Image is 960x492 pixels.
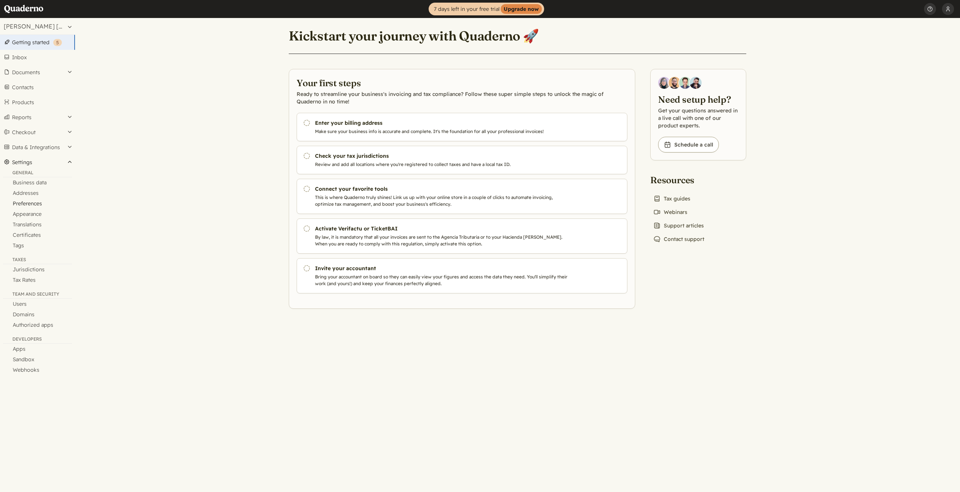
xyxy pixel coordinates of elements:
[658,107,738,129] p: Get your questions answered in a live call with one of our product experts.
[650,220,707,231] a: Support articles
[650,174,707,186] h2: Resources
[315,234,571,247] p: By law, it is mandatory that all your invoices are sent to the Agencia Tributaria or to your Haci...
[315,265,571,272] h3: Invite your accountant
[297,179,627,214] a: Connect your favorite tools This is where Quaderno truly shines! Link us up with your online stor...
[429,3,544,15] a: 7 days left in your free trialUpgrade now
[669,77,681,89] img: Jairo Fumero, Account Executive at Quaderno
[315,128,571,135] p: Make sure your business info is accurate and complete. It's the foundation for all your professio...
[501,4,542,14] strong: Upgrade now
[658,77,670,89] img: Diana Carrasco, Account Executive at Quaderno
[679,77,691,89] img: Ivo Oltmans, Business Developer at Quaderno
[315,194,571,208] p: This is where Quaderno truly shines! Link us up with your online store in a couple of clicks to a...
[315,119,571,127] h3: Enter your billing address
[650,234,707,244] a: Contact support
[289,28,539,44] h1: Kickstart your journey with Quaderno 🚀
[3,291,72,299] div: Team and security
[690,77,702,89] img: Javier Rubio, DevRel at Quaderno
[658,93,738,105] h2: Need setup help?
[650,207,690,217] a: Webinars
[297,113,627,141] a: Enter your billing address Make sure your business info is accurate and complete. It's the founda...
[315,152,571,160] h3: Check your tax jurisdictions
[297,146,627,174] a: Check your tax jurisdictions Review and add all locations where you're registered to collect taxe...
[315,185,571,193] h3: Connect your favorite tools
[3,257,72,264] div: Taxes
[315,225,571,232] h3: Activate Verifactu or TicketBAI
[3,170,72,177] div: General
[56,40,59,45] span: 5
[297,77,627,89] h2: Your first steps
[297,218,627,254] a: Activate Verifactu or TicketBAI By law, it is mandatory that all your invoices are sent to the Ag...
[3,336,72,344] div: Developers
[315,274,571,287] p: Bring your accountant on board so they can easily view your figures and access the data they need...
[658,137,719,153] a: Schedule a call
[650,193,693,204] a: Tax guides
[315,161,571,168] p: Review and add all locations where you're registered to collect taxes and have a local tax ID.
[297,258,627,293] a: Invite your accountant Bring your accountant on board so they can easily view your figures and ac...
[297,90,627,105] p: Ready to streamline your business's invoicing and tax compliance? Follow these super simple steps...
